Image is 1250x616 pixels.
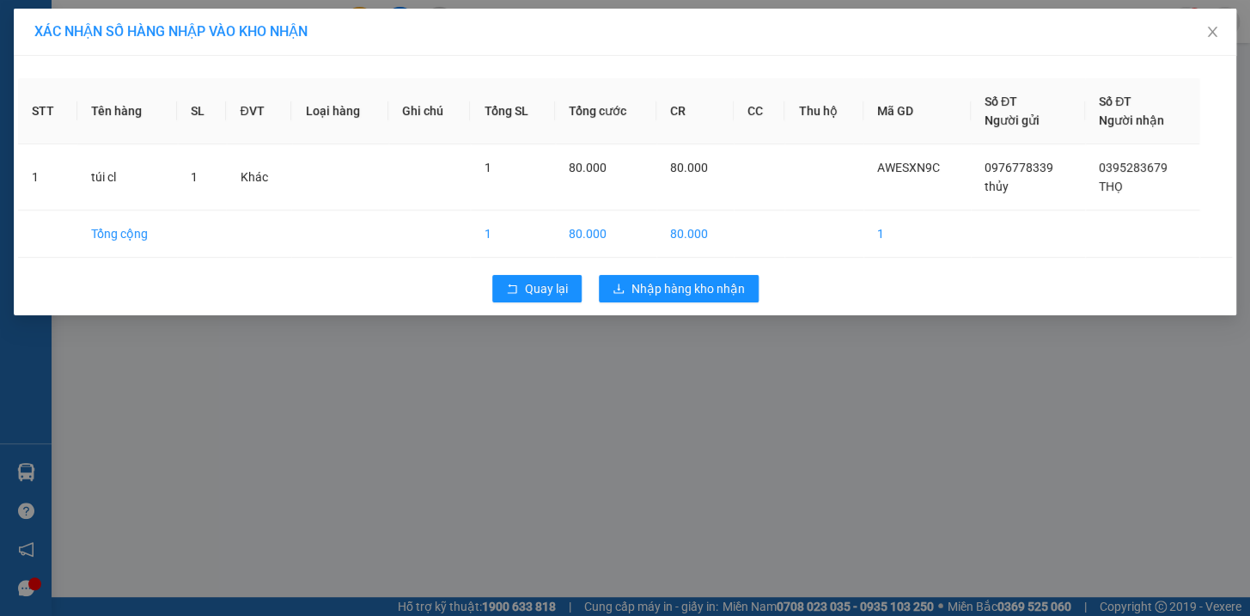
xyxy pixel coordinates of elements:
[555,78,656,144] th: Tổng cước
[1099,180,1123,193] span: THỌ
[863,78,971,144] th: Mã GD
[492,275,582,302] button: rollbackQuay lại
[985,113,1040,127] span: Người gửi
[177,78,226,144] th: SL
[555,210,656,258] td: 80.000
[226,144,291,210] td: Khác
[1205,25,1219,39] span: close
[1188,9,1236,57] button: Close
[1099,113,1164,127] span: Người nhận
[77,210,177,258] td: Tổng cộng
[631,279,745,298] span: Nhập hàng kho nhận
[877,161,940,174] span: AWESXN9C
[569,161,607,174] span: 80.000
[985,180,1009,193] span: thủy
[784,78,863,144] th: Thu hộ
[613,283,625,296] span: download
[77,78,177,144] th: Tên hàng
[470,210,555,258] td: 1
[670,161,708,174] span: 80.000
[656,210,734,258] td: 80.000
[656,78,734,144] th: CR
[77,144,177,210] td: túi cl
[18,144,77,210] td: 1
[18,78,77,144] th: STT
[863,210,971,258] td: 1
[599,275,759,302] button: downloadNhập hàng kho nhận
[525,279,568,298] span: Quay lại
[484,161,491,174] span: 1
[985,161,1053,174] span: 0976778339
[291,78,388,144] th: Loại hàng
[34,23,308,40] span: XÁC NHẬN SỐ HÀNG NHẬP VÀO KHO NHẬN
[388,78,470,144] th: Ghi chú
[985,95,1017,108] span: Số ĐT
[226,78,291,144] th: ĐVT
[506,283,518,296] span: rollback
[191,170,198,184] span: 1
[470,78,555,144] th: Tổng SL
[1099,161,1168,174] span: 0395283679
[1099,95,1131,108] span: Số ĐT
[734,78,784,144] th: CC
